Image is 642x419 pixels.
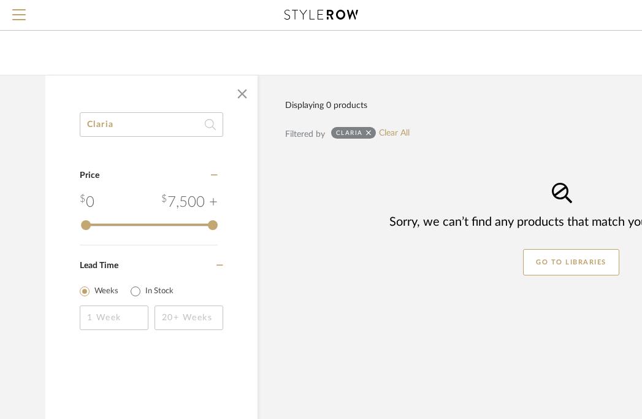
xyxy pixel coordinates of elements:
div: 0 [80,191,94,213]
input: Search within 0 results [80,112,223,137]
div: Displaying 0 products [285,99,367,112]
button: GO TO LIBRARIES [523,249,619,275]
span: Price [80,171,99,180]
span: Lead Time [80,261,118,270]
button: Close [230,82,254,106]
a: Clear All [379,128,410,139]
label: In Stock [145,285,174,298]
div: 7,500 + [161,191,218,213]
input: 20+ Weeks [155,306,223,330]
div: Filtered by [285,128,325,141]
input: 1 Week [80,306,148,330]
div: Claria [336,129,363,137]
label: Weeks [94,285,118,298]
